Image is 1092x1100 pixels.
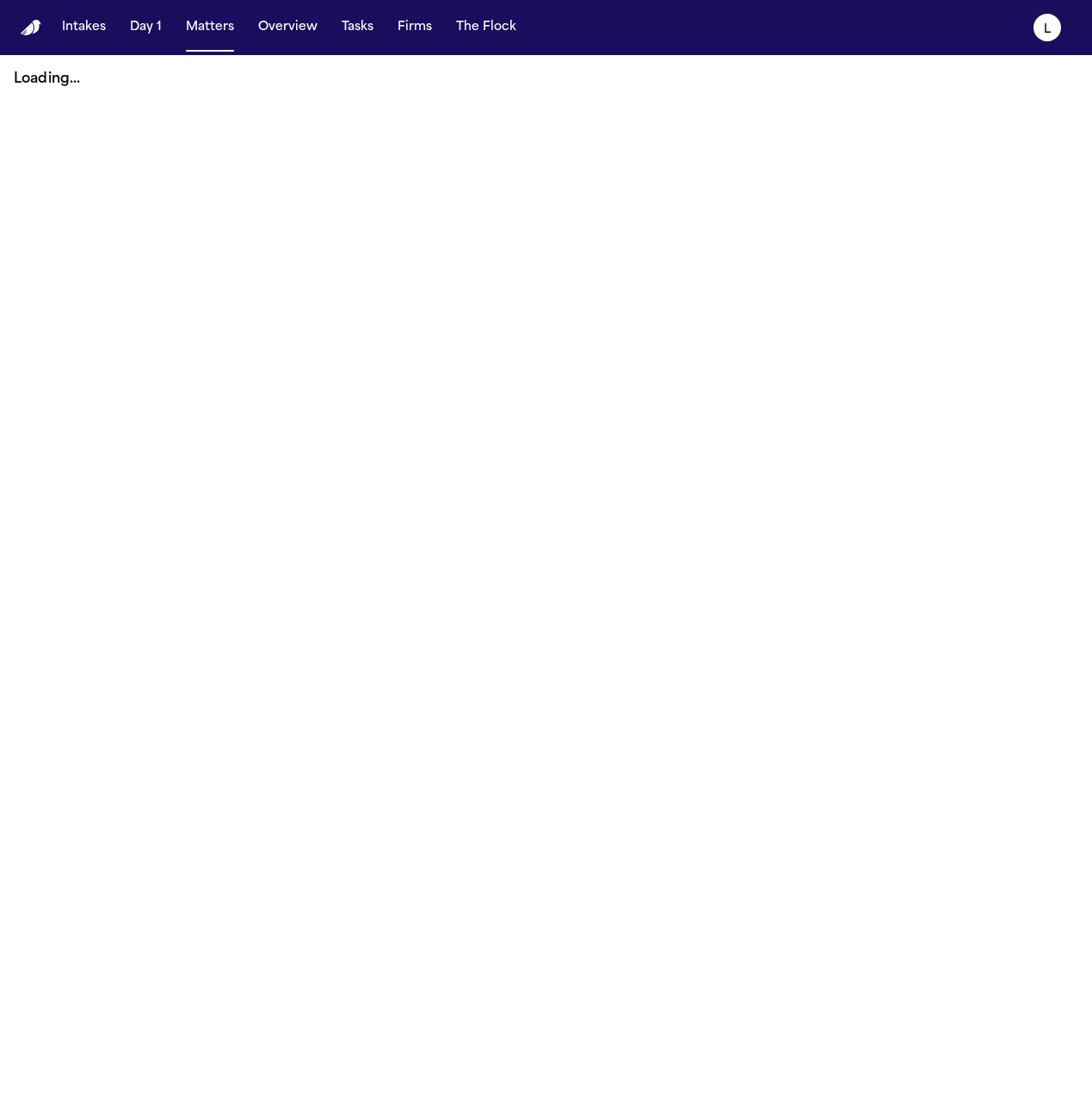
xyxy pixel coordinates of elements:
[21,20,41,36] img: Finch Logo
[14,69,1078,90] p: Loading...
[251,12,324,43] button: Overview
[21,20,41,36] a: Home
[335,12,380,43] button: Tasks
[449,12,523,43] button: The Flock
[179,12,241,43] button: Matters
[391,12,439,43] button: Firms
[1044,23,1051,35] text: L
[123,12,169,43] button: Day 1
[55,12,113,43] button: Intakes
